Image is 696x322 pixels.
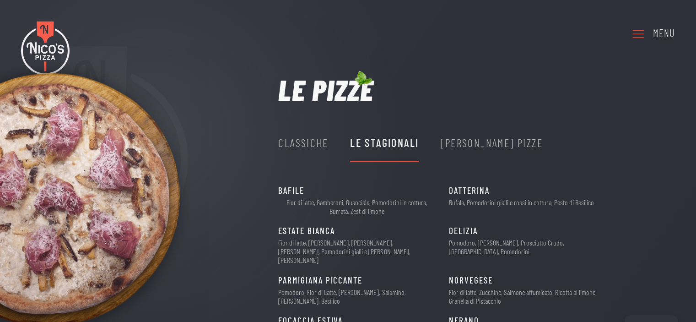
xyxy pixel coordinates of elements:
p: Pomodoro, Fior di Latte, [PERSON_NAME], Salamino, [PERSON_NAME], Basilico [278,288,435,305]
span: NORVEGESE [449,273,492,288]
span: PARMIGIANA PICCANTE [278,273,362,288]
span: DELIZIA [449,224,477,238]
p: Pomodoro, [PERSON_NAME], Prosciutto Crudo, [GEOGRAPHIC_DATA], Pomodorini [449,238,605,256]
span: DATTERINA [449,184,489,198]
h1: Le pizze [278,75,373,104]
a: Menu [631,21,675,46]
span: ESTATE BIANCA [278,224,335,238]
p: Fior di latte, Zucchine, Salmone affumicato, Ricotta al limone, Granella di Pistacchio [449,288,605,305]
div: Menu [653,25,675,42]
p: Bufala, Pomodorini gialli e rossi in cottura, Pesto di Basilico [449,198,594,207]
div: Le Stagionali [350,134,419,152]
div: Classiche [278,134,328,152]
img: Nico's Pizza Logo Colori [21,21,70,75]
span: BAFILE [278,184,304,198]
p: Fior di latte, Gamberoni, Guanciale, Pomodorini in cottura, Burrata, Zest di limone [278,198,435,215]
div: [PERSON_NAME] Pizze [441,134,543,152]
p: Fior di latte, [PERSON_NAME], [PERSON_NAME], [PERSON_NAME], Pomodorini gialli e [PERSON_NAME], [P... [278,238,435,265]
